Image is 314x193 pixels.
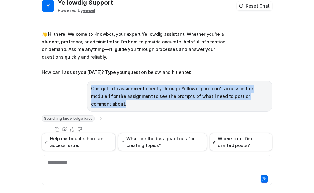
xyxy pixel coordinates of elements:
p: Can get into assignment directly through Yellowdig but can't access in the module 1 for the assig... [91,85,268,108]
b: eesel [83,8,95,13]
div: Powered by [58,7,113,14]
span: Searching knowledge base [42,115,95,122]
button: Where can I find drafted posts? [210,133,272,151]
button: What are the best practices for creating topics? [118,133,207,151]
p: 👋 Hi there! Welcome to Knowbot, your expert Yellowdig assistant. Whether you're a student, profes... [42,30,227,76]
button: Reset Chat [237,1,272,10]
button: Help me troubleshoot an access issue. [42,133,116,151]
